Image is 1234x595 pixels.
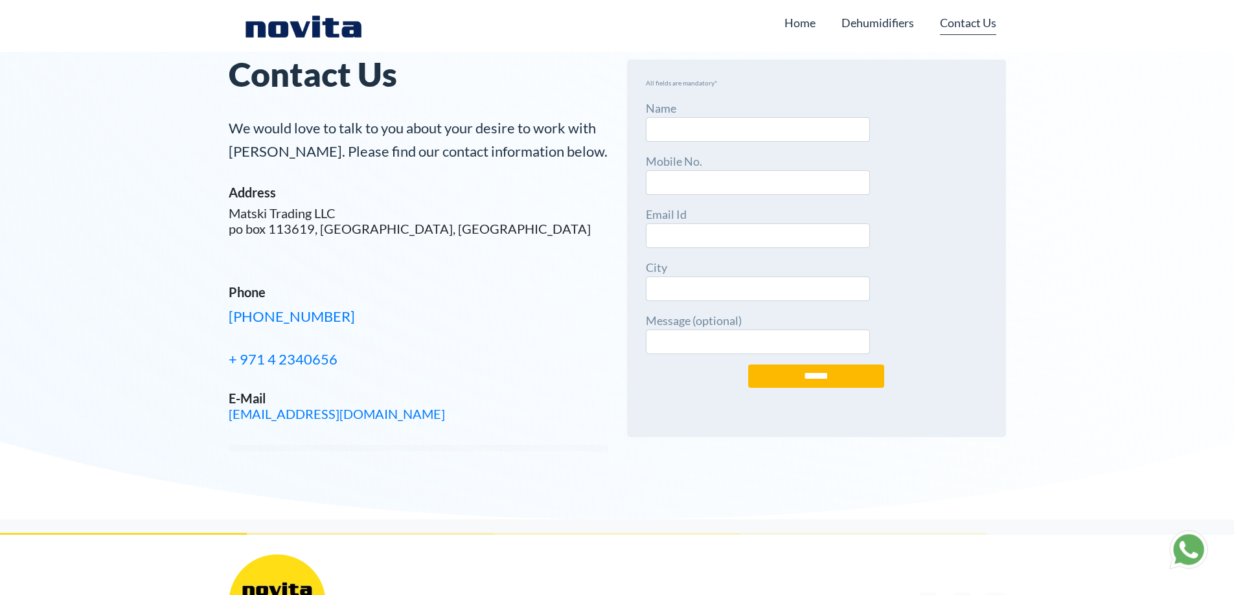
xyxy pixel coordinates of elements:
label: Mobile No. [646,152,870,195]
form: Contact form [646,99,987,408]
p: All fields are mandatory* [646,78,987,89]
h5: Matski Trading LLC po box 113619, [GEOGRAPHIC_DATA], [GEOGRAPHIC_DATA] [229,205,608,236]
label: City [646,258,870,301]
input: Name [646,117,870,142]
input: Mobile No. [646,170,870,195]
label: Email Id [646,205,870,248]
label: Name [646,99,870,142]
p: We would love to talk to you about your desire to work with [PERSON_NAME]. Please find our contac... [229,117,608,163]
input: Email Id [646,223,870,248]
strong: Contact Us [229,54,397,94]
strong: Phone [229,284,266,300]
strong: Address [229,185,276,200]
a: Home [784,10,816,35]
a: [EMAIL_ADDRESS][DOMAIN_NAME] [229,406,445,421]
strong: E-Mail [229,390,266,406]
a: [PHONE_NUMBER] [229,308,355,325]
label: Message (optional) [646,311,870,354]
a: + 971 4 2340656 [229,350,337,368]
img: Novita [238,13,369,39]
input: Message (optional) [646,330,870,354]
a: Dehumidifiers [841,10,914,35]
a: Contact Us [940,10,996,35]
input: City [646,276,870,301]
